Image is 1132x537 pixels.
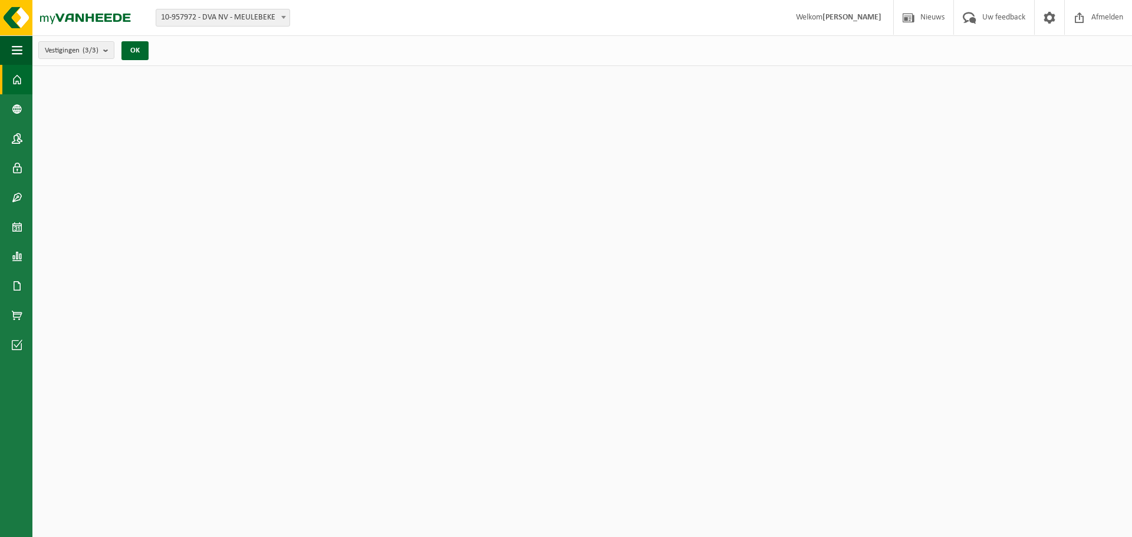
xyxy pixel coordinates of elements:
strong: [PERSON_NAME] [822,13,881,22]
button: Vestigingen(3/3) [38,41,114,59]
span: 10-957972 - DVA NV - MEULEBEKE [156,9,290,27]
span: 10-957972 - DVA NV - MEULEBEKE [156,9,289,26]
span: Vestigingen [45,42,98,60]
button: OK [121,41,149,60]
count: (3/3) [83,47,98,54]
